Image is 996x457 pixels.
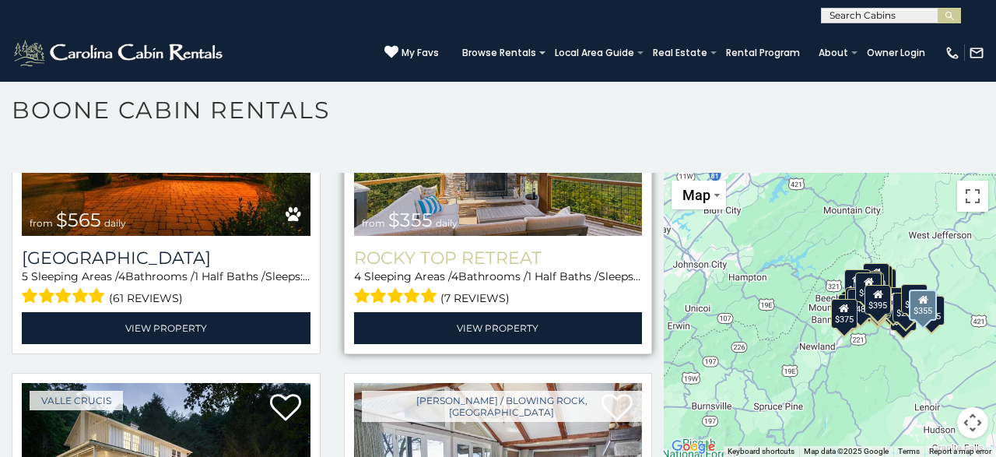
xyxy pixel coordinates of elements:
img: mail-regular-white.png [969,45,984,61]
div: $355 [909,289,937,320]
div: $930 [901,284,928,314]
a: Add to favorites [270,392,301,425]
button: Change map style [672,181,726,209]
a: Real Estate [645,42,715,64]
div: $299 [893,293,919,322]
a: About [811,42,856,64]
span: My Favs [402,46,439,60]
img: Google [668,437,719,457]
img: White-1-2.png [12,37,227,69]
span: 4 [118,269,125,283]
div: Sleeping Areas / Bathrooms / Sleeps: [354,269,643,308]
div: $375 [831,298,857,328]
span: 4 [451,269,458,283]
span: daily [436,217,458,229]
div: $315 [864,289,890,318]
div: $460 [855,272,882,302]
div: $250 [870,269,896,298]
a: [PERSON_NAME] / Blowing Rock, [GEOGRAPHIC_DATA] [362,391,643,422]
a: View Property [22,312,310,344]
span: Map data ©2025 Google [804,447,889,455]
span: (7 reviews) [440,288,510,308]
span: 4 [354,269,361,283]
span: 5 [22,269,28,283]
a: Report a map error [929,447,991,455]
a: Browse Rentals [454,42,544,64]
a: View Property [354,312,643,344]
a: Open this area in Google Maps (opens a new window) [668,437,719,457]
span: Map [682,187,710,203]
button: Map camera controls [957,407,988,438]
span: 1 Half Baths / [195,269,265,283]
div: $320 [863,262,889,292]
div: $675 [865,287,892,316]
a: Valle Crucis [30,391,123,410]
span: 1 Half Baths / [528,269,598,283]
a: Rocky Top Retreat [354,248,643,269]
span: daily [104,217,126,229]
div: $395 [864,284,891,314]
span: (61 reviews) [109,288,183,308]
a: Terms (opens in new tab) [898,447,920,455]
span: from [362,217,385,229]
a: Owner Login [859,42,933,64]
a: Rental Program [718,42,808,64]
img: phone-regular-white.png [945,45,960,61]
div: Sleeping Areas / Bathrooms / Sleeps: [22,269,310,308]
button: Toggle fullscreen view [957,181,988,212]
button: Keyboard shortcuts [728,446,794,457]
div: $635 [843,269,870,299]
span: $565 [56,209,101,231]
span: from [30,217,53,229]
h3: Wilderness Lodge [22,248,310,269]
div: $350 [889,301,916,331]
a: [GEOGRAPHIC_DATA] [22,248,310,269]
a: Local Area Guide [547,42,642,64]
div: $485 [847,289,874,318]
div: $355 [918,296,945,325]
a: My Favs [384,45,439,61]
div: $380 [880,287,907,316]
span: $355 [388,209,433,231]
